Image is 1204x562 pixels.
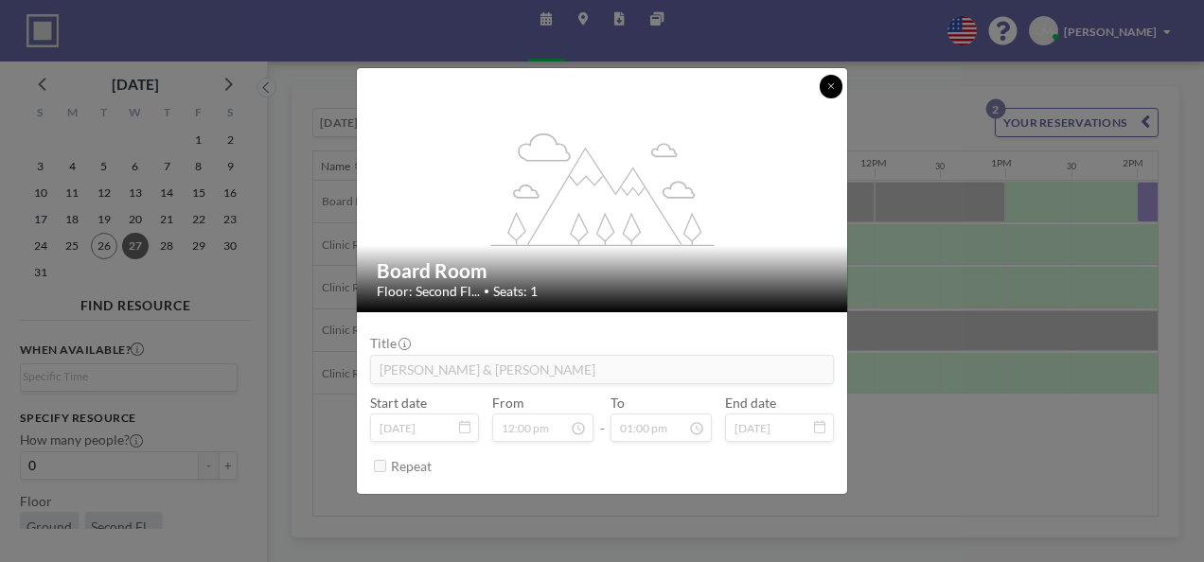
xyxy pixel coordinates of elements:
[370,335,410,351] label: Title
[377,283,480,299] span: Floor: Second Fl...
[611,395,625,411] label: To
[600,400,605,436] span: -
[492,395,523,411] label: From
[725,395,776,411] label: End date
[370,395,427,411] label: Start date
[377,258,829,283] h2: Board Room
[493,283,538,299] span: Seats: 1
[484,285,489,297] span: •
[371,356,833,383] input: (No title)
[391,458,432,474] label: Repeat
